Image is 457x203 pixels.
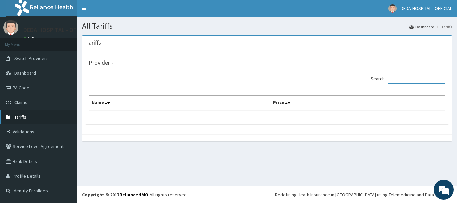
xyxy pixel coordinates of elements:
h3: Tariffs [85,40,101,46]
footer: All rights reserved. [77,186,457,203]
div: Redefining Heath Insurance in [GEOGRAPHIC_DATA] using Telemedicine and Data Science! [275,191,452,198]
h1: All Tariffs [82,22,452,30]
img: User Image [388,4,397,13]
p: DEDA HOSPITAL - OFFICIAL [23,27,92,33]
a: Dashboard [409,24,434,30]
strong: Copyright © 2017 . [82,192,150,198]
th: Price [270,96,445,111]
span: Claims [14,99,27,105]
span: Dashboard [14,70,36,76]
input: Search: [388,74,445,84]
a: Online [23,36,39,41]
span: Tariffs [14,114,26,120]
span: Switch Providers [14,55,49,61]
a: RelianceHMO [119,192,148,198]
h3: Provider - [89,60,113,66]
img: User Image [3,20,18,35]
li: Tariffs [435,24,452,30]
label: Search: [371,74,445,84]
span: DEDA HOSPITAL - OFFICIAL [401,5,452,11]
th: Name [89,96,270,111]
